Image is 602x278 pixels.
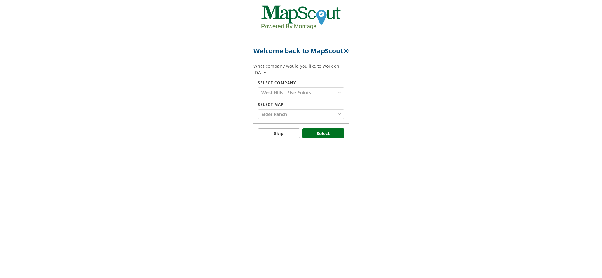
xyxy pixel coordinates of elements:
[253,63,349,76] p: What company would you like to work on [DATE]
[253,39,349,63] h2: Welcome back to MapScout®
[258,80,344,86] span: Select Company
[261,111,274,118] span: Elder
[258,87,344,97] button: Select Company
[302,128,345,138] button: Select
[261,89,297,96] span: West Hills - Five
[297,89,311,96] span: Points
[274,111,287,118] span: Ranch
[258,128,300,138] button: Skip
[261,4,341,31] img: mapscout-transparent-powered-by.svg
[258,109,344,119] button: Select Map
[258,102,344,108] span: Select Map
